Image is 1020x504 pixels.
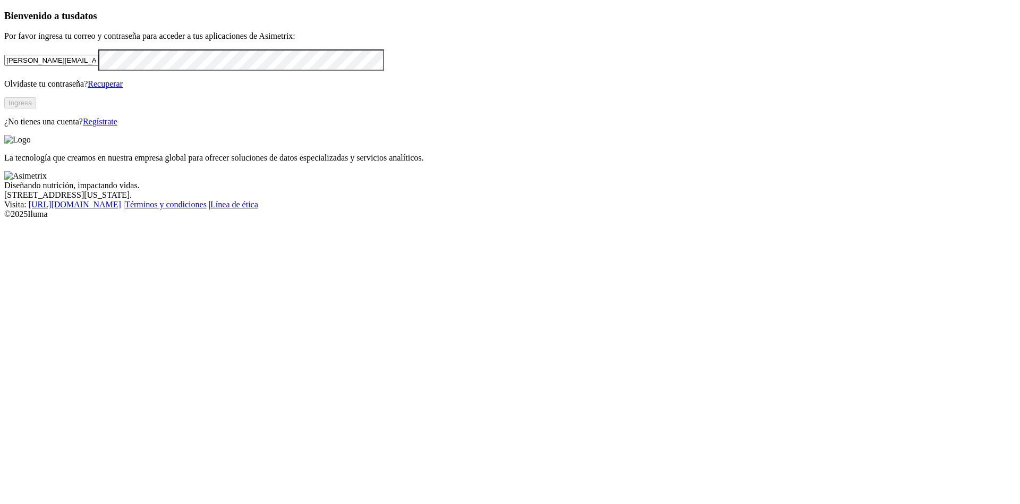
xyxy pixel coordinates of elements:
[4,55,98,66] input: Tu correo
[4,31,1016,41] p: Por favor ingresa tu correo y contraseña para acceder a tus aplicaciones de Asimetrix:
[4,117,1016,127] p: ¿No tienes una cuenta?
[4,79,1016,89] p: Olvidaste tu contraseña?
[4,181,1016,190] div: Diseñando nutrición, impactando vidas.
[88,79,123,88] a: Recuperar
[4,10,1016,22] h3: Bienvenido a tus
[74,10,97,21] span: datos
[4,97,36,108] button: Ingresa
[4,209,1016,219] div: © 2025 Iluma
[210,200,258,209] a: Línea de ética
[125,200,207,209] a: Términos y condiciones
[4,153,1016,163] p: La tecnología que creamos en nuestra empresa global para ofrecer soluciones de datos especializad...
[4,200,1016,209] div: Visita : | |
[29,200,121,209] a: [URL][DOMAIN_NAME]
[4,171,47,181] img: Asimetrix
[4,190,1016,200] div: [STREET_ADDRESS][US_STATE].
[4,135,31,145] img: Logo
[83,117,117,126] a: Regístrate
